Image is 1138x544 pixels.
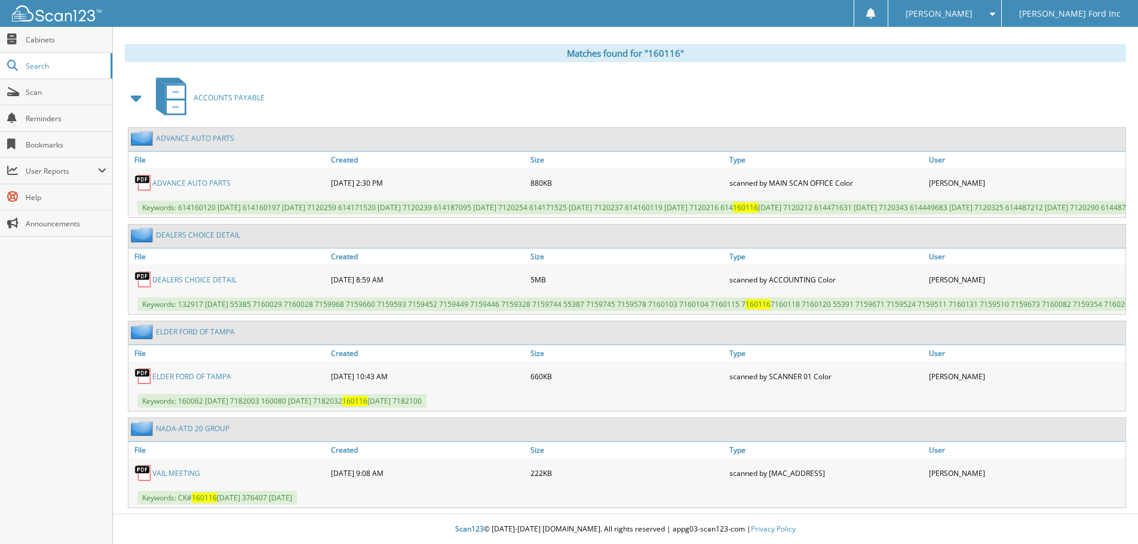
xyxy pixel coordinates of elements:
img: scan123-logo-white.svg [12,5,102,21]
div: [PERSON_NAME] [926,364,1125,388]
a: User [926,442,1125,458]
div: [DATE] 8:59 AM [328,268,527,291]
a: Created [328,152,527,168]
div: scanned by SCANNER 01 Color [726,364,926,388]
a: File [128,442,328,458]
span: Scan123 [455,524,484,534]
span: Help [26,192,106,202]
span: ACCOUNTS PAYABLE [194,93,265,103]
a: Type [726,248,926,265]
a: ELDER FORD OF TAMPA [156,327,235,337]
div: [DATE] 9:08 AM [328,461,527,485]
a: Type [726,152,926,168]
iframe: Chat Widget [1078,487,1138,544]
a: User [926,248,1125,265]
img: folder2.png [131,324,156,339]
a: VAIL MEETING [152,468,200,478]
div: [PERSON_NAME] [926,171,1125,195]
a: ACCOUNTS PAYABLE [149,74,265,121]
div: [PERSON_NAME] [926,268,1125,291]
div: scanned by MAIN SCAN OFFICE Color [726,171,926,195]
div: [PERSON_NAME] [926,461,1125,485]
a: Privacy Policy [751,524,796,534]
a: ADVANCE AUTO PARTS [156,133,234,143]
div: scanned by [MAC_ADDRESS] [726,461,926,485]
a: NADA-ATD 20 GROUP [156,423,229,434]
div: [DATE] 2:30 PM [328,171,527,195]
span: 160116 [746,299,771,309]
span: Cabinets [26,35,106,45]
img: folder2.png [131,421,156,436]
span: User Reports [26,166,98,176]
a: Created [328,248,527,265]
span: [PERSON_NAME] Ford Inc [1019,10,1121,17]
span: Search [26,61,105,71]
span: Keywords: 160062 [DATE] 7182003 160080 [DATE] 7182032 [DATE] 7182100 [137,394,427,408]
span: 160116 [733,202,758,213]
div: 222KB [527,461,727,485]
a: Created [328,442,527,458]
span: Reminders [26,113,106,124]
span: Keywords: CK# [DATE] 376407 [DATE] [137,491,297,505]
span: Scan [26,87,106,97]
span: 160116 [342,396,367,406]
span: 160116 [192,493,217,503]
a: Size [527,442,727,458]
img: PDF.png [134,367,152,385]
a: Type [726,442,926,458]
img: folder2.png [131,228,156,242]
span: Bookmarks [26,140,106,150]
a: ELDER FORD OF TAMPA [152,371,231,382]
div: Matches found for "160116" [125,44,1126,62]
a: Type [726,345,926,361]
a: File [128,345,328,361]
img: folder2.png [131,131,156,146]
div: 880KB [527,171,727,195]
img: PDF.png [134,271,152,288]
a: DEALERS CHOICE DETAIL [156,230,240,240]
div: 660KB [527,364,727,388]
a: Size [527,345,727,361]
a: File [128,248,328,265]
span: Announcements [26,219,106,229]
a: DEALERS CHOICE DETAIL [152,275,237,285]
a: File [128,152,328,168]
img: PDF.png [134,464,152,482]
span: [PERSON_NAME] [906,10,973,17]
a: Size [527,248,727,265]
img: PDF.png [134,174,152,192]
div: scanned by ACCOUNTING Color [726,268,926,291]
a: Created [328,345,527,361]
a: User [926,152,1125,168]
div: © [DATE]-[DATE] [DOMAIN_NAME]. All rights reserved | appg03-scan123-com | [113,515,1138,544]
div: 5MB [527,268,727,291]
div: [DATE] 10:43 AM [328,364,527,388]
a: ADVANCE AUTO PARTS [152,178,231,188]
a: User [926,345,1125,361]
a: Size [527,152,727,168]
